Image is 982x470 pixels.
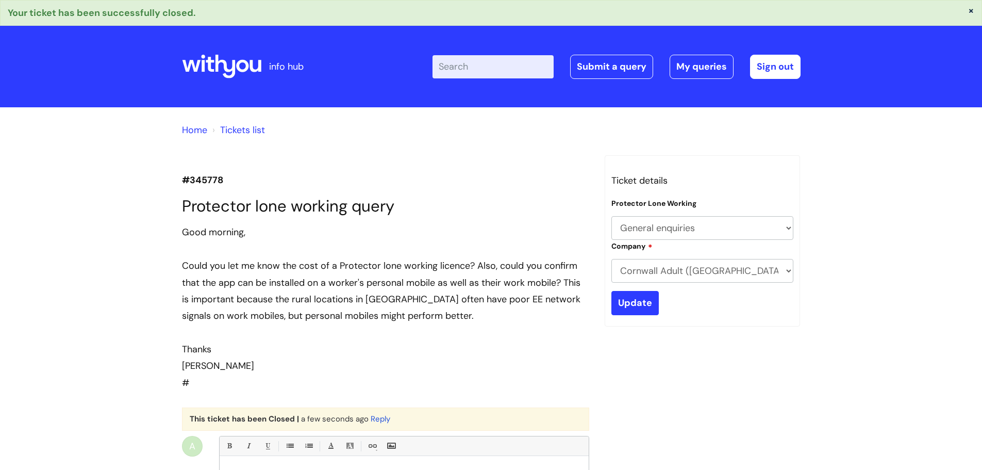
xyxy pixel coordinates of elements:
h1: Protector lone working query [182,197,589,216]
a: 1. Ordered List (Ctrl-Shift-8) [302,440,315,452]
a: Underline(Ctrl-U) [261,440,274,452]
div: Good morning, [182,224,589,240]
input: Update [611,291,659,315]
a: Link [365,440,378,452]
a: Sign out [750,55,801,78]
button: × [968,6,974,15]
a: Home [182,124,207,136]
p: info hub [269,58,304,75]
div: | - [432,55,801,78]
a: Back Color [343,440,356,452]
a: Tickets list [220,124,265,136]
div: Could you let me know the cost of a Protector lone working licence? Also, could you confirm that ... [182,257,589,325]
label: Protector Lone Working [611,199,696,208]
a: Insert Image... [385,440,397,452]
a: My queries [670,55,734,78]
a: Submit a query [570,55,653,78]
a: • Unordered List (Ctrl-Shift-7) [283,440,296,452]
li: Tickets list [210,122,265,138]
a: Reply [371,414,390,424]
div: # [182,224,589,391]
div: Thanks [182,341,589,358]
a: Font Color [324,440,337,452]
div: A [182,436,203,457]
b: This ticket has been Closed | [190,414,299,424]
span: Mon, 15 Sep, 2025 at 9:05 AM [301,414,369,424]
div: [PERSON_NAME] [182,358,589,374]
input: Search [432,55,554,78]
label: Company [611,240,653,251]
h3: Ticket details [611,172,794,189]
li: Solution home [182,122,207,138]
p: #345778 [182,172,589,188]
a: Italic (Ctrl-I) [242,440,255,452]
a: Bold (Ctrl-B) [223,440,236,452]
